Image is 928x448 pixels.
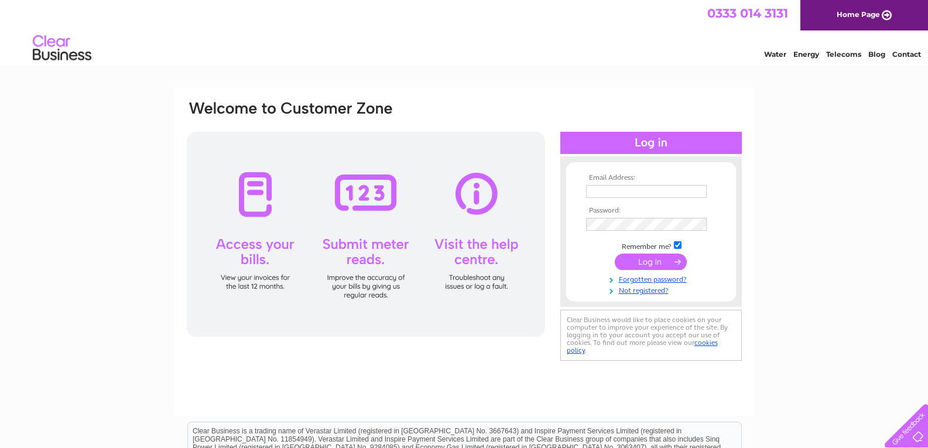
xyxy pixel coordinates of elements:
img: logo.png [32,30,92,66]
input: Submit [615,254,687,270]
a: 0333 014 3131 [707,6,788,20]
a: Blog [868,50,885,59]
a: Energy [793,50,819,59]
a: Telecoms [826,50,861,59]
a: Contact [892,50,921,59]
a: Forgotten password? [586,273,719,284]
a: Water [764,50,786,59]
a: Not registered? [586,284,719,295]
td: Remember me? [583,240,719,251]
th: Password: [583,207,719,215]
div: Clear Business is a trading name of Verastar Limited (registered in [GEOGRAPHIC_DATA] No. 3667643... [188,6,741,57]
a: cookies policy [567,338,718,354]
div: Clear Business would like to place cookies on your computer to improve your experience of the sit... [560,310,742,361]
th: Email Address: [583,174,719,182]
